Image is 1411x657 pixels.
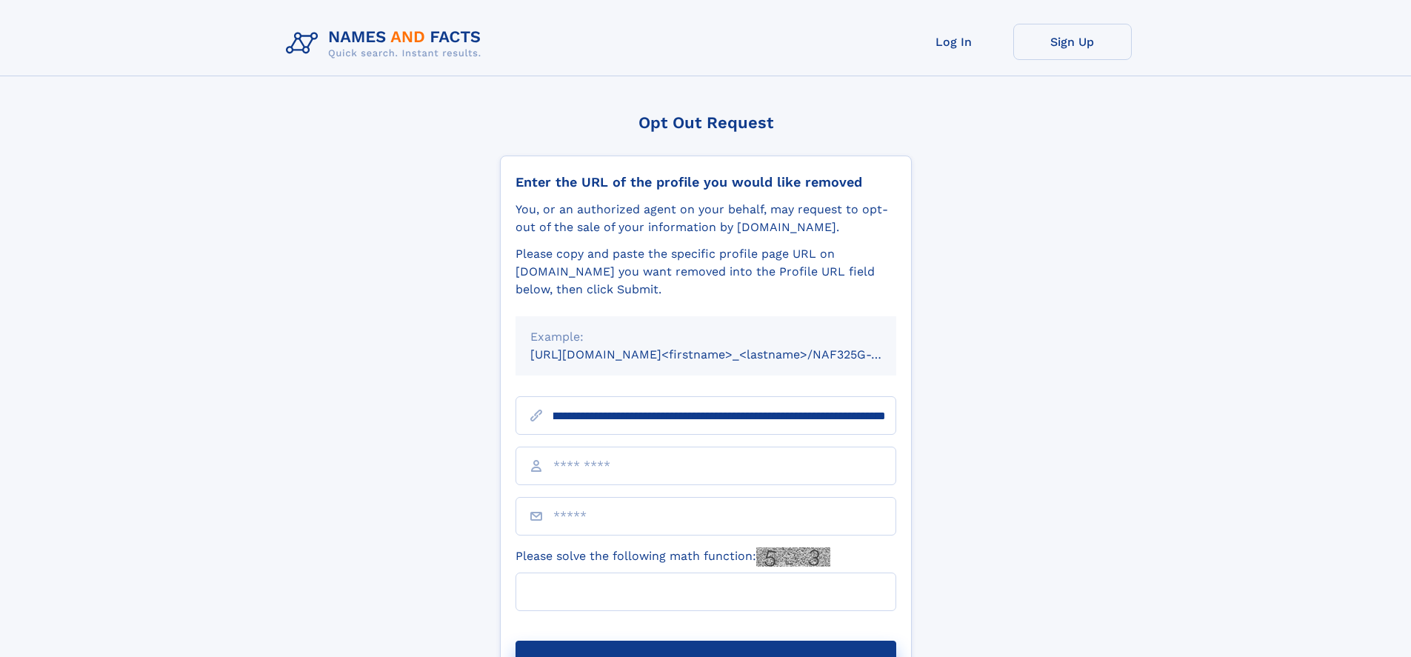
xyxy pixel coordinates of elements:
[516,245,896,299] div: Please copy and paste the specific profile page URL on [DOMAIN_NAME] you want removed into the Pr...
[280,24,493,64] img: Logo Names and Facts
[500,113,912,132] div: Opt Out Request
[895,24,1013,60] a: Log In
[530,328,881,346] div: Example:
[516,201,896,236] div: You, or an authorized agent on your behalf, may request to opt-out of the sale of your informatio...
[516,547,830,567] label: Please solve the following math function:
[516,174,896,190] div: Enter the URL of the profile you would like removed
[1013,24,1132,60] a: Sign Up
[530,347,924,361] small: [URL][DOMAIN_NAME]<firstname>_<lastname>/NAF325G-xxxxxxxx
